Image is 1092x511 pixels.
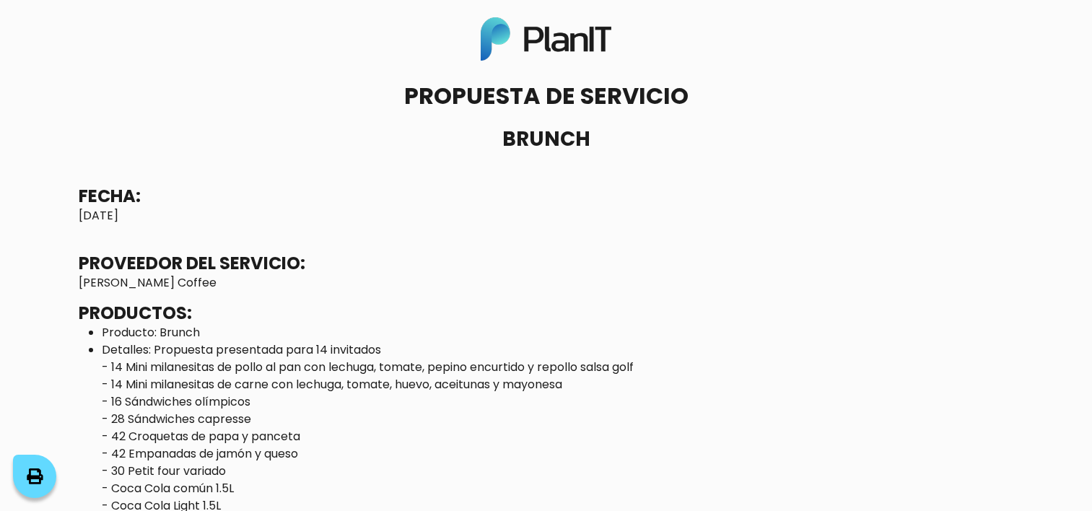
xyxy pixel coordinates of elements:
[79,186,141,207] h4: FECHA:
[79,82,1014,110] h2: PROPUESTA DE SERVICIO
[79,303,192,324] h4: PRODUCTOS:
[79,253,305,274] h4: PROVEEDOR DEL SERVICIO:
[79,127,1014,152] h3: BRUNCH
[79,207,1014,224] p: [DATE]
[102,324,1014,341] li: Producto: Brunch
[79,274,1014,292] p: [PERSON_NAME] Coffee
[481,17,612,61] img: logo-black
